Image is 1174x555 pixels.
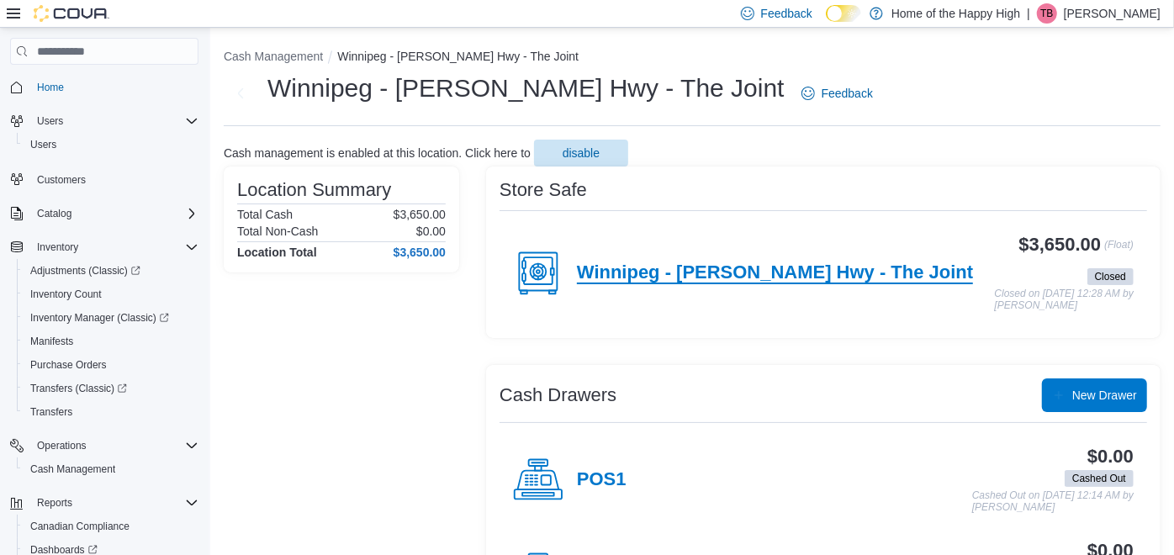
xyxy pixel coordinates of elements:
span: Reports [37,496,72,510]
h6: Total Cash [237,208,293,221]
span: Dark Mode [826,22,827,23]
h3: Location Summary [237,180,391,200]
a: Adjustments (Classic) [24,261,147,281]
span: Cashed Out [1072,471,1126,486]
span: Cashed Out [1065,470,1134,487]
span: Home [30,77,198,98]
a: Customers [30,170,93,190]
span: Canadian Compliance [30,520,130,533]
span: Users [30,138,56,151]
span: Inventory Count [30,288,102,301]
span: Customers [37,173,86,187]
span: Transfers (Classic) [24,378,198,399]
button: Customers [3,166,205,191]
h4: $3,650.00 [394,246,446,259]
span: Inventory Manager (Classic) [30,311,169,325]
a: Inventory Manager (Classic) [17,306,205,330]
span: Cash Management [30,462,115,476]
span: Customers [30,168,198,189]
span: Closed [1095,269,1126,284]
button: Inventory [30,237,85,257]
span: Purchase Orders [30,358,107,372]
a: Users [24,135,63,155]
span: Purchase Orders [24,355,198,375]
span: Reports [30,493,198,513]
h4: Winnipeg - [PERSON_NAME] Hwy - The Joint [577,262,973,284]
p: Cash management is enabled at this location. Click here to [224,146,531,160]
button: Home [3,75,205,99]
button: Inventory [3,235,205,259]
h4: Location Total [237,246,317,259]
button: Purchase Orders [17,353,205,377]
div: Taylor Birch [1037,3,1057,24]
button: Manifests [17,330,205,353]
span: Canadian Compliance [24,516,198,536]
nav: An example of EuiBreadcrumbs [224,48,1161,68]
a: Purchase Orders [24,355,114,375]
span: Users [30,111,198,131]
button: New Drawer [1042,378,1147,412]
img: Cova [34,5,109,22]
span: Users [37,114,63,128]
button: disable [534,140,628,166]
a: Inventory Count [24,284,108,304]
p: (Float) [1104,235,1134,265]
span: Home [37,81,64,94]
button: Operations [3,434,205,457]
button: Next [224,77,257,110]
p: Home of the Happy High [891,3,1020,24]
a: Transfers (Classic) [24,378,134,399]
button: Inventory Count [17,283,205,306]
span: TB [1040,3,1053,24]
span: Adjustments (Classic) [24,261,198,281]
a: Manifests [24,331,80,351]
p: Cashed Out on [DATE] 12:14 AM by [PERSON_NAME] [972,490,1134,513]
button: Cash Management [224,50,323,63]
p: [PERSON_NAME] [1064,3,1161,24]
button: Catalog [3,202,205,225]
button: Reports [3,491,205,515]
a: Feedback [795,77,880,110]
a: Cash Management [24,459,122,479]
h1: Winnipeg - [PERSON_NAME] Hwy - The Joint [267,71,785,105]
button: Operations [30,436,93,456]
span: Transfers (Classic) [30,382,127,395]
h6: Total Non-Cash [237,225,319,238]
span: disable [563,145,600,161]
button: Users [3,109,205,133]
button: Users [17,133,205,156]
span: Manifests [24,331,198,351]
h3: Cash Drawers [500,385,616,405]
button: Catalog [30,203,78,224]
span: Operations [30,436,198,456]
h3: Store Safe [500,180,587,200]
button: Canadian Compliance [17,515,205,538]
span: Feedback [761,5,812,22]
button: Users [30,111,70,131]
span: Manifests [30,335,73,348]
span: Transfers [30,405,72,419]
span: Inventory [30,237,198,257]
span: Users [24,135,198,155]
a: Inventory Manager (Classic) [24,308,176,328]
span: Adjustments (Classic) [30,264,140,277]
h4: POS1 [577,469,627,491]
a: Canadian Compliance [24,516,136,536]
button: Winnipeg - [PERSON_NAME] Hwy - The Joint [337,50,579,63]
span: Operations [37,439,87,452]
span: Inventory Count [24,284,198,304]
span: Feedback [822,85,873,102]
button: Cash Management [17,457,205,481]
span: Transfers [24,402,198,422]
a: Transfers (Classic) [17,377,205,400]
button: Transfers [17,400,205,424]
p: Closed on [DATE] 12:28 AM by [PERSON_NAME] [995,288,1134,311]
p: $0.00 [416,225,446,238]
span: New Drawer [1072,387,1137,404]
p: $3,650.00 [394,208,446,221]
a: Adjustments (Classic) [17,259,205,283]
span: Catalog [30,203,198,224]
h3: $3,650.00 [1019,235,1102,255]
span: Cash Management [24,459,198,479]
button: Reports [30,493,79,513]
